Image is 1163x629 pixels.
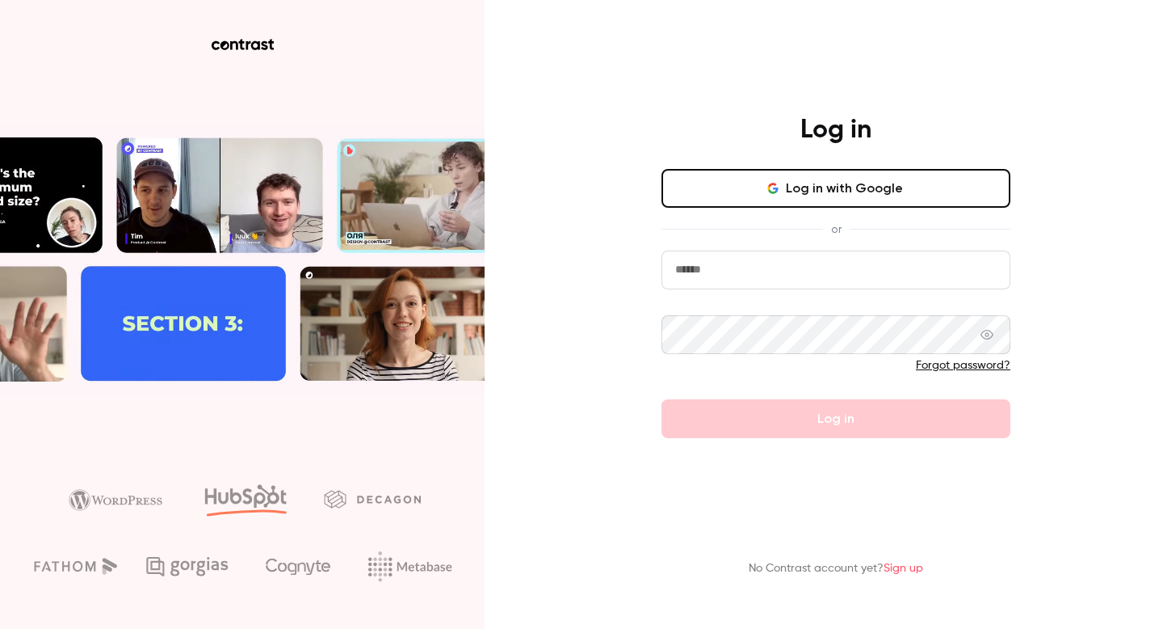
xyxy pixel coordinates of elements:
h4: Log in [800,114,871,146]
p: No Contrast account yet? [749,560,923,577]
button: Log in with Google [661,169,1010,208]
a: Forgot password? [916,360,1010,371]
a: Sign up [884,563,923,574]
span: or [823,221,850,238]
img: decagon [324,490,421,508]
